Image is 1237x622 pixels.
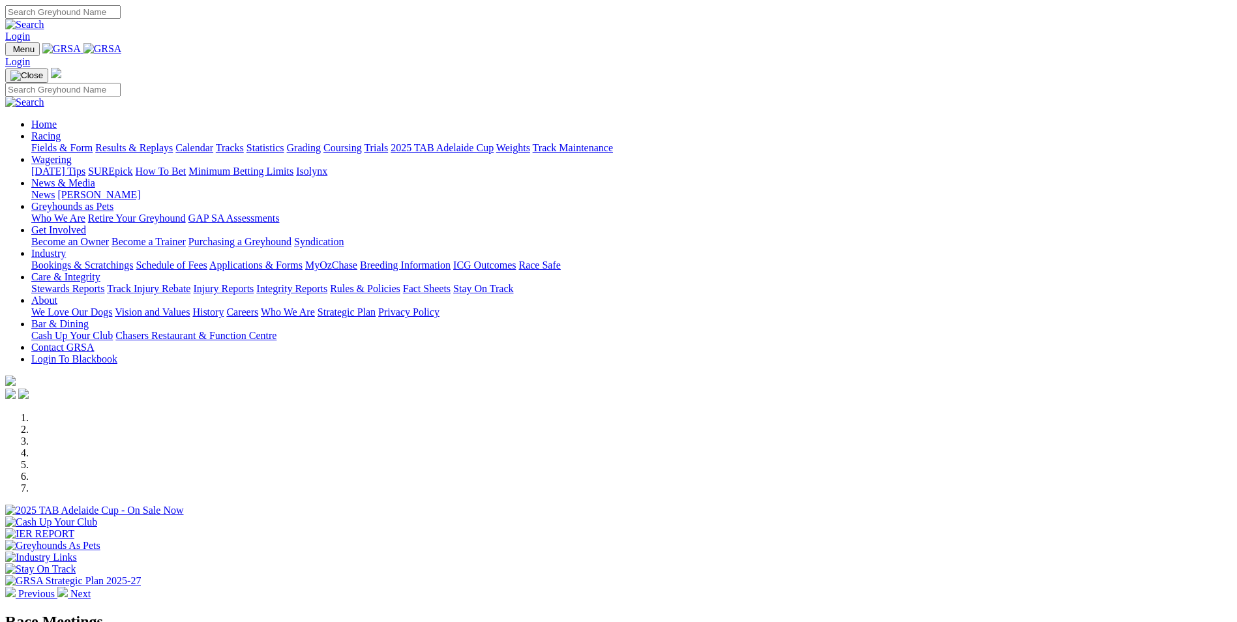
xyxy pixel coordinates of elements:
[192,306,224,318] a: History
[496,142,530,153] a: Weights
[112,236,186,247] a: Become a Trainer
[5,587,16,597] img: chevron-left-pager-white.svg
[31,330,1232,342] div: Bar & Dining
[5,389,16,399] img: facebook.svg
[31,177,95,188] a: News & Media
[88,166,132,177] a: SUREpick
[31,142,93,153] a: Fields & Form
[31,213,85,224] a: Who We Are
[31,119,57,130] a: Home
[136,166,186,177] a: How To Bet
[31,318,89,329] a: Bar & Dining
[188,236,291,247] a: Purchasing a Greyhound
[136,259,207,271] a: Schedule of Fees
[13,44,35,54] span: Menu
[360,259,451,271] a: Breeding Information
[287,142,321,153] a: Grading
[31,166,85,177] a: [DATE] Tips
[5,540,100,552] img: Greyhounds As Pets
[226,306,258,318] a: Careers
[70,588,91,599] span: Next
[533,142,613,153] a: Track Maintenance
[403,283,451,294] a: Fact Sheets
[518,259,560,271] a: Race Safe
[18,588,55,599] span: Previous
[5,575,141,587] img: GRSA Strategic Plan 2025-27
[31,295,57,306] a: About
[256,283,327,294] a: Integrity Reports
[51,68,61,78] img: logo-grsa-white.png
[261,306,315,318] a: Who We Are
[453,259,516,271] a: ICG Outcomes
[31,142,1232,154] div: Racing
[305,259,357,271] a: MyOzChase
[31,201,113,212] a: Greyhounds as Pets
[31,236,1232,248] div: Get Involved
[5,376,16,386] img: logo-grsa-white.png
[5,56,30,67] a: Login
[31,224,86,235] a: Get Involved
[31,306,1232,318] div: About
[294,236,344,247] a: Syndication
[5,528,74,540] img: IER REPORT
[391,142,494,153] a: 2025 TAB Adelaide Cup
[318,306,376,318] a: Strategic Plan
[5,42,40,56] button: Toggle navigation
[5,31,30,42] a: Login
[31,166,1232,177] div: Wagering
[31,259,133,271] a: Bookings & Scratchings
[330,283,400,294] a: Rules & Policies
[5,563,76,575] img: Stay On Track
[57,587,68,597] img: chevron-right-pager-white.svg
[5,83,121,96] input: Search
[31,342,94,353] a: Contact GRSA
[188,166,293,177] a: Minimum Betting Limits
[31,130,61,141] a: Racing
[323,142,362,153] a: Coursing
[31,271,100,282] a: Care & Integrity
[115,330,276,341] a: Chasers Restaurant & Function Centre
[5,516,97,528] img: Cash Up Your Club
[31,306,112,318] a: We Love Our Dogs
[31,283,104,294] a: Stewards Reports
[216,142,244,153] a: Tracks
[5,96,44,108] img: Search
[42,43,81,55] img: GRSA
[5,552,77,563] img: Industry Links
[57,588,91,599] a: Next
[95,142,173,153] a: Results & Replays
[57,189,140,200] a: [PERSON_NAME]
[453,283,513,294] a: Stay On Track
[107,283,190,294] a: Track Injury Rebate
[5,588,57,599] a: Previous
[31,154,72,165] a: Wagering
[115,306,190,318] a: Vision and Values
[5,68,48,83] button: Toggle navigation
[31,283,1232,295] div: Care & Integrity
[193,283,254,294] a: Injury Reports
[5,5,121,19] input: Search
[31,248,66,259] a: Industry
[209,259,303,271] a: Applications & Forms
[18,389,29,399] img: twitter.svg
[10,70,43,81] img: Close
[31,353,117,364] a: Login To Blackbook
[188,213,280,224] a: GAP SA Assessments
[31,189,55,200] a: News
[31,189,1232,201] div: News & Media
[5,19,44,31] img: Search
[31,213,1232,224] div: Greyhounds as Pets
[296,166,327,177] a: Isolynx
[83,43,122,55] img: GRSA
[175,142,213,153] a: Calendar
[5,505,184,516] img: 2025 TAB Adelaide Cup - On Sale Now
[246,142,284,153] a: Statistics
[31,259,1232,271] div: Industry
[378,306,440,318] a: Privacy Policy
[88,213,186,224] a: Retire Your Greyhound
[31,330,113,341] a: Cash Up Your Club
[364,142,388,153] a: Trials
[31,236,109,247] a: Become an Owner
